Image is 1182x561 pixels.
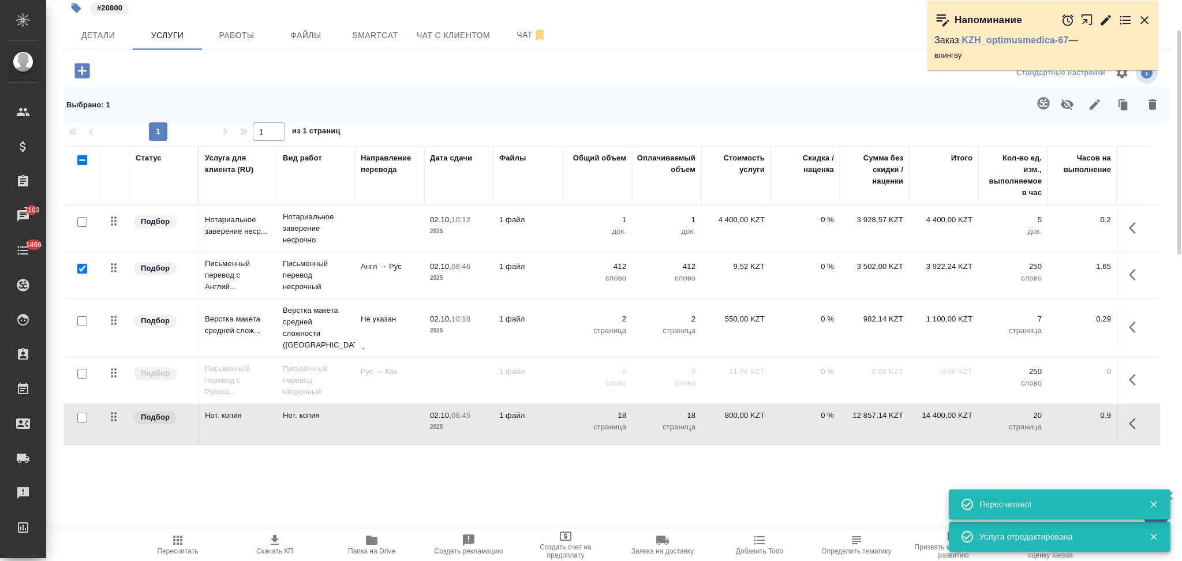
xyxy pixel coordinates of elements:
span: Добавить Todo [736,547,783,555]
p: 982,14 KZT [846,313,903,325]
a: KZH_optimusmedica-67 [962,35,1068,45]
p: док. [638,226,695,237]
button: Заявка на доставку [614,529,711,561]
button: Показать кнопки [1122,410,1150,437]
span: Создать рекламацию [435,547,503,555]
span: Определить тематику [821,547,891,555]
p: Напоминание [955,14,1022,26]
span: Работы [209,28,264,43]
p: 08:45 [451,411,470,420]
button: Не учитывать [1053,89,1081,119]
p: 1 [568,214,626,226]
span: Скачать КП [256,547,293,555]
span: Услуги [140,28,195,43]
p: 11,76 KZT [707,366,765,377]
p: 02.10, [430,262,451,271]
button: Показать кнопки [1122,261,1150,289]
p: 1 файл [499,410,557,421]
div: Скидка / наценка [776,152,834,175]
button: Закрыть [1142,499,1165,510]
td: 1.65 [1048,255,1117,296]
p: 550,00 KZT [707,313,765,325]
p: Подбор [141,315,170,327]
span: Призвать менеджера по развитию [912,543,995,559]
p: док. [568,226,626,237]
p: #20800 [97,2,122,14]
p: Письменный перевод несрочный [283,258,349,293]
p: страница [984,325,1042,336]
span: Заявка на доставку [631,547,694,555]
p: 02.10, [430,215,451,224]
span: Чат [504,28,559,42]
p: 412 [568,261,626,272]
span: Папка на Drive [348,547,395,555]
button: Папка на Drive [323,529,420,561]
p: 0 % [776,410,834,421]
p: 2 [638,313,695,325]
p: 10:18 [451,315,470,323]
button: Клонировать [1109,89,1139,119]
button: Добавить Todo [711,529,808,561]
button: Показать кнопки [1122,214,1150,242]
p: 18 [638,410,695,421]
p: страница [638,325,695,336]
span: 20800 [89,2,130,12]
p: Верстка макета средней слож... [205,313,271,336]
p: Подбор [141,368,170,379]
p: влингву [934,50,1151,61]
p: 1 [638,214,695,226]
p: 3 928,57 KZT [846,214,903,226]
p: 0 % [776,214,834,226]
button: Открыть в новой вкладке [1080,8,1094,32]
p: 02.10, [430,315,451,323]
p: Нот. копия [205,410,271,421]
div: Услуга отредактирована [979,531,1132,543]
div: Пересчитано! [979,499,1132,510]
p: 3 502,00 KZT [846,261,903,272]
td: 0 [1048,360,1117,401]
p: 18 [568,410,626,421]
button: Редактировать [1099,13,1113,27]
p: 1 100,00 KZT [915,313,972,325]
p: 0,00 KZT [846,366,903,377]
span: Создать счет на предоплату [524,543,607,559]
p: 10:12 [451,215,470,224]
p: 2025 [430,272,488,284]
div: Оплачиваемый объем [637,152,695,175]
button: Создать счет на предоплату [517,529,614,561]
p: 0 % [776,313,834,325]
p: слово [638,272,695,284]
p: слово [568,272,626,284]
p: 08:46 [451,262,470,271]
span: Smartcat [347,28,403,43]
p: 9,52 KZT [707,261,765,272]
button: Показать кнопки [1122,313,1150,341]
p: 4 400,00 KZT [915,214,972,226]
p: 412 [638,261,695,272]
p: Письменный перевод с Русско... [205,363,271,398]
p: Верстка макета средней сложности ([GEOGRAPHIC_DATA]... [283,305,349,351]
p: 800,00 KZT [707,410,765,421]
a: 7103 [3,201,43,230]
button: Показать кнопки [1122,366,1150,394]
span: Пересчитать [158,547,199,555]
td: 0.9 [1048,404,1117,444]
p: Письменный перевод с Англий... [205,258,271,293]
p: 1 файл [499,313,557,325]
p: 0 [638,366,695,377]
p: Подбор [141,216,170,227]
p: слово [638,377,695,389]
p: 2025 [430,325,488,336]
span: Чат с клиентом [417,28,490,43]
p: 7 [984,313,1042,325]
button: Создать рекламацию [420,529,517,561]
div: Услуга для клиента (RU) [205,152,271,175]
p: 0,00 KZT [915,366,972,377]
button: Перейти в todo [1119,13,1132,27]
button: Закрыть [1142,532,1165,542]
p: Нот. копия [283,410,349,421]
button: Определить тематику [808,529,905,561]
p: страница [984,421,1042,433]
p: 4 400,00 KZT [707,214,765,226]
p: Нотариальное заверение неср... [205,214,271,237]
